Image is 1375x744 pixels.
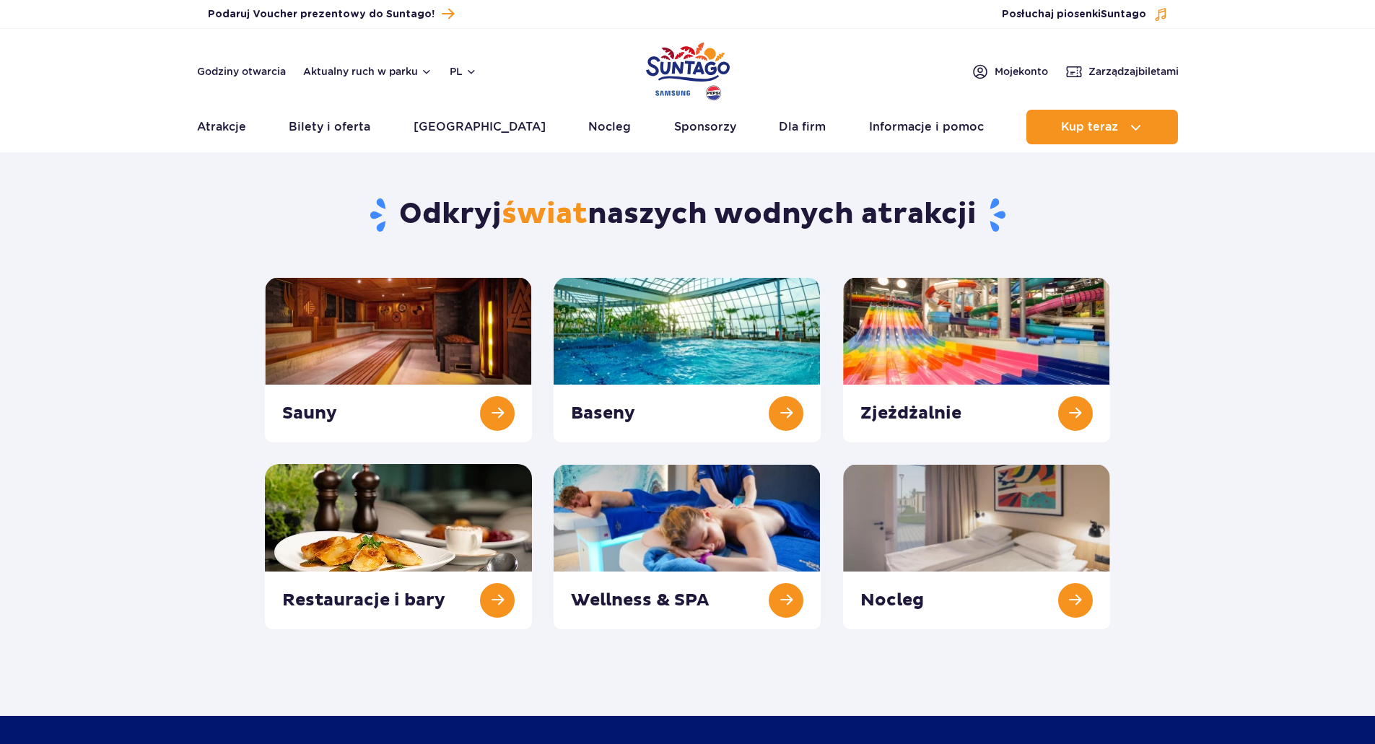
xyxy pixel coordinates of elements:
span: Podaruj Voucher prezentowy do Suntago! [208,7,435,22]
span: Kup teraz [1061,121,1118,134]
a: Zarządzajbiletami [1065,63,1179,80]
a: Atrakcje [197,110,246,144]
a: Park of Poland [646,36,730,102]
span: Posłuchaj piosenki [1002,7,1146,22]
h1: Odkryj naszych wodnych atrakcji [265,196,1110,234]
span: Moje konto [995,64,1048,79]
a: Informacje i pomoc [869,110,984,144]
button: Kup teraz [1026,110,1178,144]
button: Posłuchaj piosenkiSuntago [1002,7,1168,22]
a: Dla firm [779,110,826,144]
button: pl [450,64,477,79]
a: Nocleg [588,110,631,144]
a: Godziny otwarcia [197,64,286,79]
a: Podaruj Voucher prezentowy do Suntago! [208,4,454,24]
span: Suntago [1101,9,1146,19]
button: Aktualny ruch w parku [303,66,432,77]
a: [GEOGRAPHIC_DATA] [414,110,546,144]
span: Zarządzaj biletami [1088,64,1179,79]
a: Mojekonto [972,63,1048,80]
a: Bilety i oferta [289,110,370,144]
span: świat [502,196,588,232]
a: Sponsorzy [674,110,736,144]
